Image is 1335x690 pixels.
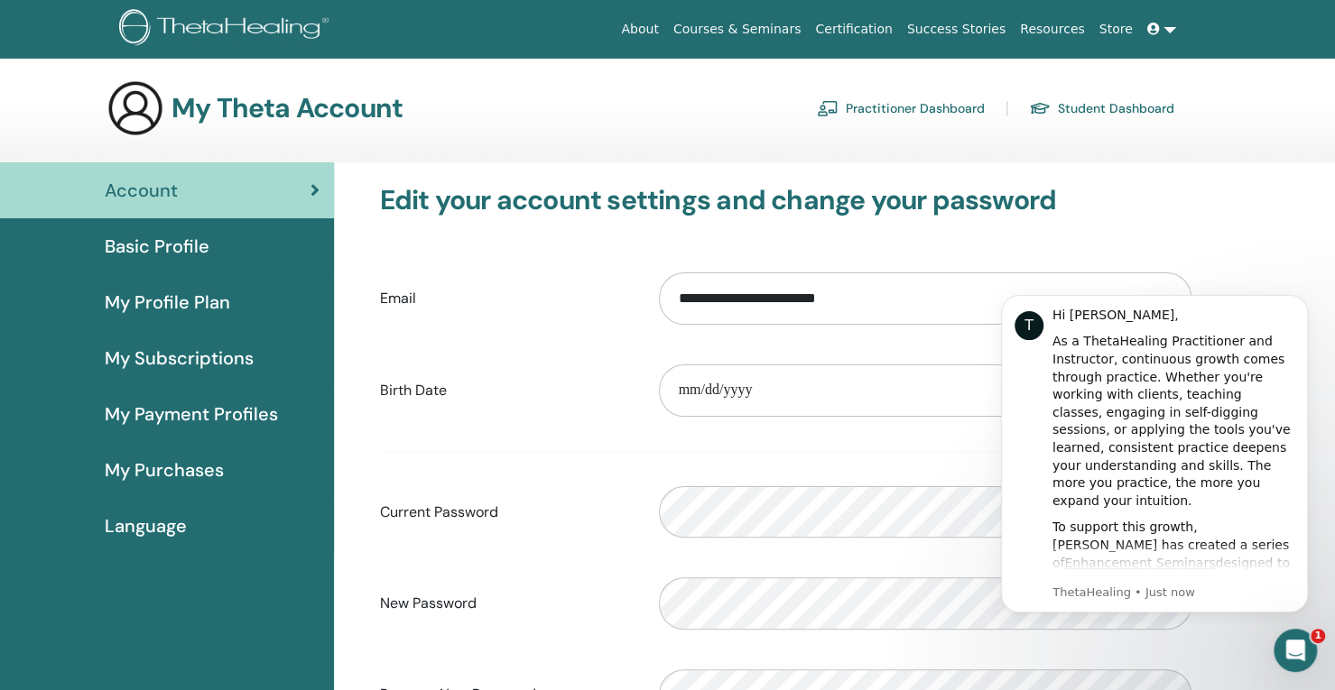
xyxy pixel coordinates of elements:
span: Basic Profile [105,233,209,260]
h3: Edit your account settings and change your password [380,184,1191,216]
div: To support this growth, [PERSON_NAME] has created a series of designed to help you refine your kn... [79,240,320,435]
label: New Password [366,586,646,621]
h3: My Theta Account [172,92,403,124]
label: Current Password [366,495,646,529]
a: Courses & Seminars [666,13,809,46]
span: My Purchases [105,456,224,483]
a: Certification [808,13,899,46]
span: My Payment Profiles [105,400,278,428]
img: logo.png [119,9,335,50]
p: Message from ThetaHealing, sent Just now [79,306,320,322]
span: Account [105,177,178,204]
a: About [614,13,665,46]
a: Enhancement Seminars [91,277,242,291]
span: 1 [1311,629,1325,643]
a: Student Dashboard [1029,94,1174,123]
img: graduation-cap.svg [1029,101,1051,116]
iframe: Intercom notifications message [974,279,1335,623]
label: Email [366,281,646,316]
iframe: Intercom live chat [1274,629,1317,672]
span: My Subscriptions [105,345,254,372]
span: My Profile Plan [105,289,230,316]
img: generic-user-icon.jpg [107,79,164,137]
a: Practitioner Dashboard [817,94,985,123]
img: chalkboard-teacher.svg [817,100,839,116]
span: Language [105,512,187,539]
a: Resources [1013,13,1092,46]
a: Store [1092,13,1140,46]
a: Success Stories [900,13,1013,46]
label: Birth Date [366,373,646,408]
